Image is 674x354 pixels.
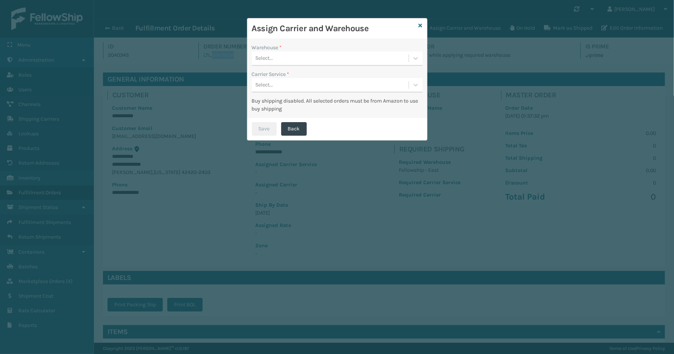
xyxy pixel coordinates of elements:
label: Warehouse [252,44,282,51]
div: Select... [256,81,273,89]
button: Back [281,122,307,136]
h3: Assign Carrier and Warehouse [252,23,416,34]
div: Select... [256,54,273,62]
label: Carrier Service [252,70,289,78]
div: Buy shipping disabled. All selected orders must be from Amazon to use buy shipping [252,97,423,113]
button: Save [252,122,277,136]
